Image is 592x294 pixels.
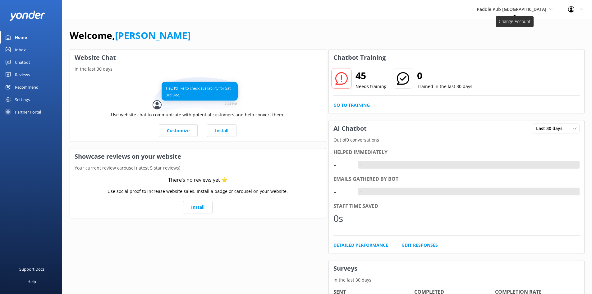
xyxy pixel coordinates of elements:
[207,124,236,137] a: Install
[356,83,387,90] p: Needs training
[329,260,585,277] h3: Surveys
[536,125,566,132] span: Last 30 days
[168,176,227,184] div: There’s no reviews yet ⭐
[356,68,387,83] h2: 45
[15,44,26,56] div: Inbox
[417,68,472,83] h2: 0
[15,68,30,81] div: Reviews
[70,49,326,66] h3: Website Chat
[329,277,585,283] p: In the last 30 days
[70,148,326,165] h3: Showcase reviews on your website
[15,106,41,118] div: Partner Portal
[333,102,370,109] a: Go to Training
[329,120,371,137] h3: AI Chatbot
[27,275,36,288] div: Help
[111,111,284,118] p: Use website chat to communicate with potential customers and help convert them.
[333,157,352,172] div: -
[19,263,44,275] div: Support Docs
[183,201,213,213] a: Install
[15,93,30,106] div: Settings
[70,165,326,171] p: Your current review carousel (latest 5 star reviews)
[333,242,388,249] a: Detailed Performance
[477,6,546,12] span: Paddle Pub [GEOGRAPHIC_DATA]
[333,148,580,156] div: Helped immediately
[15,31,27,44] div: Home
[70,28,190,43] h1: Welcome,
[329,137,585,143] p: Out of 0 conversations
[333,175,580,183] div: Emails gathered by bot
[358,161,363,169] div: -
[70,66,326,72] p: In the last 30 days
[15,56,30,68] div: Chatbot
[153,77,243,111] img: conversation...
[9,11,45,21] img: yonder-white-logo.png
[358,188,363,196] div: -
[333,202,580,210] div: Staff time saved
[115,29,190,42] a: [PERSON_NAME]
[333,184,352,199] div: -
[15,81,39,93] div: Recommend
[402,242,438,249] a: Edit Responses
[417,83,472,90] p: Trained in the last 30 days
[329,49,390,66] h3: Chatbot Training
[159,124,198,137] a: Customize
[333,211,352,226] div: 0s
[108,188,288,195] p: Use social proof to increase website sales. Install a badge or carousel on your website.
